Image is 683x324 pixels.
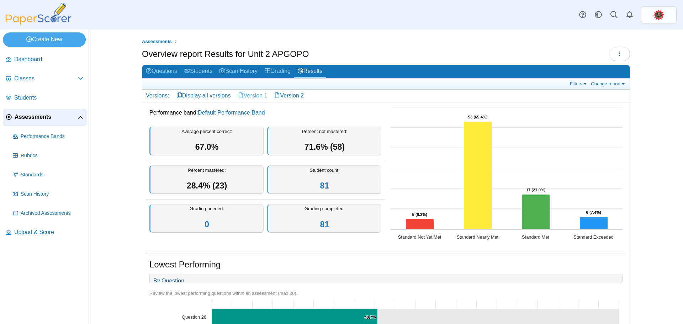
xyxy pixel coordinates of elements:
[387,103,626,246] svg: Interactive chart
[3,109,86,126] a: Assessments
[653,9,665,21] span: Kyle Kleiman
[568,81,590,87] a: Filters
[267,127,381,155] div: Percent not mastered:
[457,234,499,240] text: Standard Nearly Met
[142,65,181,78] a: Questions
[3,32,86,47] a: Create New
[526,188,546,192] text: 17 (21.0%)
[14,75,78,83] span: Classes
[173,90,234,102] a: Display all versions
[387,103,626,246] div: Chart. Highcharts interactive chart.
[3,3,74,25] img: PaperScorer
[14,228,84,236] span: Upload & Score
[150,275,188,287] a: By Question
[468,115,488,119] text: 53 (65.4%)
[267,204,381,233] div: Grading completed:
[653,9,665,21] img: ps.BdVRPPpVVw2VGlwN
[622,7,637,23] a: Alerts
[140,37,174,46] a: Assessments
[464,121,492,229] path: Standard Nearly Met, 53. Overall Assessment Performance.
[412,212,428,217] text: 5 (6.2%)
[10,147,86,164] a: Rubrics
[641,6,677,23] a: ps.BdVRPPpVVw2VGlwN
[205,220,209,229] a: 0
[586,210,602,214] text: 6 (7.4%)
[195,142,219,152] span: 67.0%
[522,194,550,229] path: Standard Met, 17. Overall Assessment Performance.
[320,181,329,190] a: 81
[10,128,86,145] a: Performance Bands
[21,210,84,217] span: Archived Assessments
[267,165,381,194] div: Student count:
[10,205,86,222] a: Archived Assessments
[10,186,86,203] a: Scan History
[261,65,294,78] a: Grading
[142,90,173,102] div: Versions:
[149,259,221,271] h1: Lowest Performing
[146,103,385,122] dd: Performance band:
[580,217,608,229] path: Standard Exceeded, 6. Overall Assessment Performance.
[187,181,227,190] span: 28.4% (23)
[21,171,84,179] span: Standards
[234,90,271,102] a: Version 1
[589,81,628,87] a: Change report
[149,204,264,233] div: Grading needed:
[149,290,623,297] div: Review the lowest performing questions within an assessment (max 20).
[14,94,84,102] span: Students
[271,90,307,102] a: Version 2
[14,55,84,63] span: Dashboard
[181,65,216,78] a: Students
[198,110,265,116] a: Default Performance Band
[305,142,345,152] span: 71.6% (58)
[21,152,84,159] span: Rubrics
[21,191,84,198] span: Scan History
[21,133,84,140] span: Performance Bands
[398,234,441,240] text: Standard Not Yet Met
[15,113,78,121] span: Assessments
[365,315,376,319] text: 40.7%
[149,127,264,155] div: Average percent correct:
[3,51,86,68] a: Dashboard
[3,224,86,241] a: Upload & Score
[142,48,309,60] h1: Overview report Results for Unit 2 APGOPO
[320,220,329,229] a: 81
[142,39,172,44] span: Assessments
[216,65,261,78] a: Scan History
[3,20,74,26] a: PaperScorer
[10,166,86,184] a: Standards
[3,70,86,87] a: Classes
[522,234,549,240] text: Standard Met
[294,65,326,78] a: Results
[149,165,264,194] div: Percent mastered:
[182,314,206,320] text: Question 26
[573,234,613,240] text: Standard Exceeded
[3,90,86,107] a: Students
[406,219,434,229] path: Standard Not Yet Met, 5. Overall Assessment Performance.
